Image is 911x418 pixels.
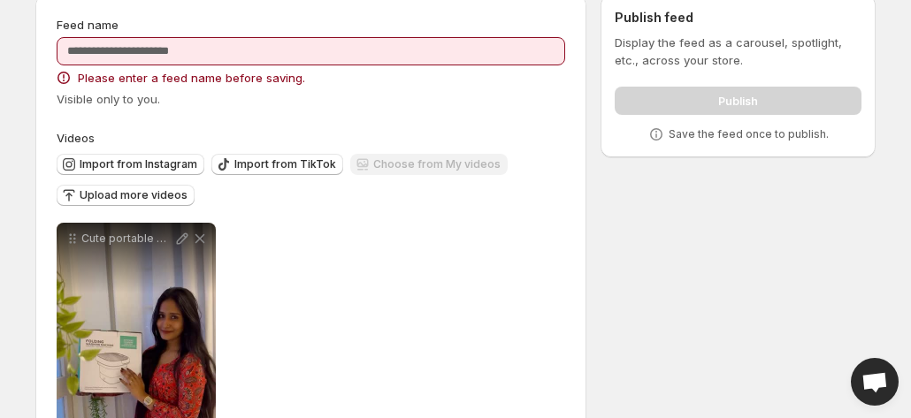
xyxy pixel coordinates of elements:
p: Save the feed once to publish. [669,127,829,141]
span: Videos [57,131,95,145]
button: Import from Instagram [57,154,204,175]
span: Upload more videos [80,188,188,202]
span: Visible only to you. [57,92,160,106]
button: Upload more videos [57,185,195,206]
button: Import from TikTok [211,154,343,175]
span: Feed name [57,18,119,32]
a: Open chat [851,358,899,406]
p: Cute portable washing machine cocobee washingmachine trending satisfying cocobeecakes malayalam a... [81,232,173,246]
span: Please enter a feed name before saving. [78,69,305,87]
span: Import from TikTok [234,157,336,171]
h2: Publish feed [615,9,861,27]
span: Import from Instagram [80,157,197,171]
p: Display the feed as a carousel, spotlight, etc., across your store. [615,34,861,69]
